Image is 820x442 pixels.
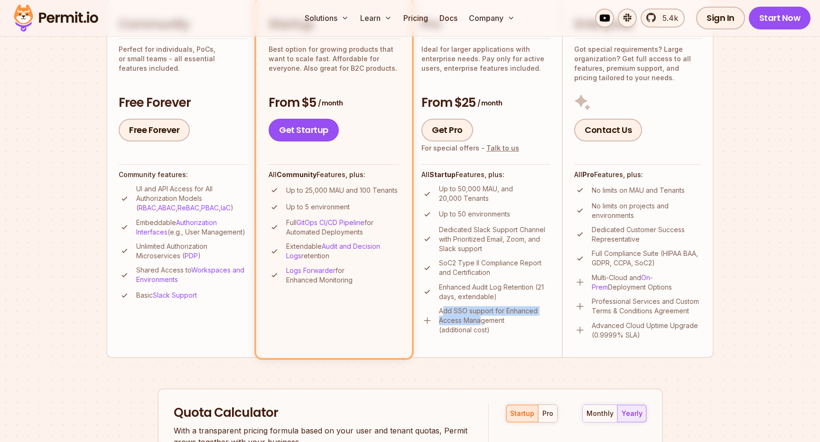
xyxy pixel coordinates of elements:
[592,273,653,291] a: On-Prem
[9,2,102,34] img: Permit logo
[269,170,400,179] h4: All Features, plus:
[136,265,247,284] p: Shared Access to
[439,306,550,335] p: Add SSO support for Enhanced Access Management (additional cost)
[592,321,701,340] p: Advanced Cloud Uptime Upgrade (0.9999% SLA)
[574,119,642,141] a: Contact Us
[574,45,701,83] p: Got special requirements? Large organization? Get full access to all features, premium support, a...
[421,94,550,112] h3: From $25
[465,9,519,28] button: Company
[592,249,701,268] p: Full Compliance Suite (HIPAA BAA, GDPR, CCPA, SoC2)
[158,204,176,212] a: ABAC
[177,204,199,212] a: ReBAC
[592,273,701,292] p: Multi-Cloud and Deployment Options
[657,12,678,24] span: 5.4k
[749,7,811,29] a: Start Now
[174,404,472,422] h2: Quota Calculator
[439,225,550,254] p: Dedicated Slack Support Channel with Prioritized Email, Zoom, and Slack support
[421,45,550,73] p: Ideal for larger applications with enterprise needs. Pay only for active users, enterprise featur...
[269,119,339,141] a: Get Startup
[139,204,156,212] a: RBAC
[429,170,456,179] strong: Startup
[436,9,461,28] a: Docs
[542,409,553,418] div: pro
[696,7,745,29] a: Sign In
[201,204,219,212] a: PBAC
[477,98,502,108] span: / month
[119,94,247,112] h3: Free Forever
[286,186,398,195] p: Up to 25,000 MAU and 100 Tenants
[119,45,247,73] p: Perfect for individuals, PoCs, or small teams - all essential features included.
[136,218,217,236] a: Authorization Interfaces
[421,170,550,179] h4: All Features, plus:
[592,186,685,195] p: No limits on MAU and Tenants
[185,252,198,260] a: PDP
[318,98,343,108] span: / month
[592,225,701,244] p: Dedicated Customer Success Representative
[136,184,247,213] p: UI and API Access for All Authorization Models ( , , , , )
[119,170,247,179] h4: Community features:
[439,282,550,301] p: Enhanced Audit Log Retention (21 days, extendable)
[297,218,364,226] a: GitOps CI/CD Pipeline
[486,144,519,152] a: Talk to us
[136,218,247,237] p: Embeddable (e.g., User Management)
[582,170,594,179] strong: Pro
[136,242,247,261] p: Unlimited Authorization Microservices ( )
[301,9,353,28] button: Solutions
[439,184,550,203] p: Up to 50,000 MAU, and 20,000 Tenants
[286,242,400,261] p: Extendable retention
[286,202,350,212] p: Up to 5 environment
[277,170,317,179] strong: Community
[356,9,396,28] button: Learn
[269,45,400,73] p: Best option for growing products that want to scale fast. Affordable for everyone. Also great for...
[221,204,231,212] a: IaC
[286,218,400,237] p: Full for Automated Deployments
[641,9,685,28] a: 5.4k
[119,119,190,141] a: Free Forever
[136,291,197,300] p: Basic
[587,409,614,418] div: monthly
[439,209,510,219] p: Up to 50 environments
[269,94,400,112] h3: From $5
[286,266,400,285] p: for Enhanced Monitoring
[421,143,519,153] div: For special offers -
[153,291,197,299] a: Slack Support
[592,297,701,316] p: Professional Services and Custom Terms & Conditions Agreement
[286,242,380,260] a: Audit and Decision Logs
[574,170,701,179] h4: All Features, plus:
[421,119,473,141] a: Get Pro
[286,266,335,274] a: Logs Forwarder
[439,258,550,277] p: SoC2 Type II Compliance Report and Certification
[400,9,432,28] a: Pricing
[592,201,701,220] p: No limits on projects and environments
